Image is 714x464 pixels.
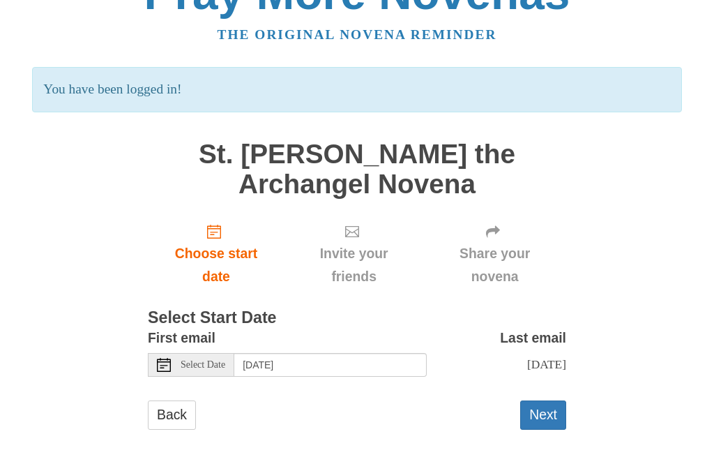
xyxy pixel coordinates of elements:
span: Share your novena [437,242,552,288]
a: Choose start date [148,213,284,296]
a: The original novena reminder [218,27,497,42]
a: Back [148,401,196,429]
span: Select Date [181,360,225,370]
span: Choose start date [162,242,271,288]
button: Next [520,401,566,429]
label: First email [148,327,215,350]
div: Click "Next" to confirm your start date first. [423,213,566,296]
h3: Select Start Date [148,309,566,327]
p: You have been logged in! [32,67,681,112]
h1: St. [PERSON_NAME] the Archangel Novena [148,140,566,199]
div: Click "Next" to confirm your start date first. [284,213,423,296]
span: Invite your friends [298,242,409,288]
label: Last email [500,327,566,350]
span: [DATE] [527,357,566,371]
